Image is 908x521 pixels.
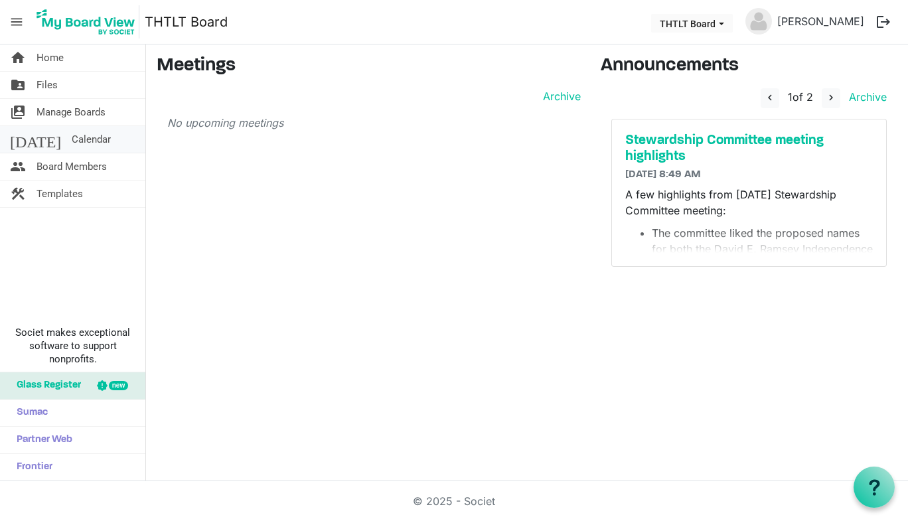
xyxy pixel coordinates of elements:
span: of 2 [788,90,813,104]
img: My Board View Logo [33,5,139,38]
a: Archive [844,90,887,104]
span: Calendar [72,126,111,153]
a: [PERSON_NAME] [772,8,870,35]
span: [DATE] [10,126,61,153]
h3: Announcements [601,55,898,78]
a: My Board View Logo [33,5,145,38]
span: Home [37,44,64,71]
button: logout [870,8,897,36]
span: navigate_next [825,92,837,104]
img: no-profile-picture.svg [745,8,772,35]
span: Files [37,72,58,98]
span: Sumac [10,400,48,426]
a: Archive [538,88,581,104]
button: THTLT Board dropdownbutton [651,14,733,33]
span: folder_shared [10,72,26,98]
span: menu [4,9,29,35]
span: Societ makes exceptional software to support nonprofits. [6,326,139,366]
span: [DATE] 8:49 AM [625,169,701,180]
span: navigate_before [764,92,776,104]
span: switch_account [10,99,26,125]
span: Partner Web [10,427,72,453]
button: navigate_before [761,88,779,108]
a: Stewardship Committee meeting highlights [625,133,873,165]
span: Glass Register [10,372,81,399]
span: Board Members [37,153,107,180]
span: Frontier [10,454,52,481]
h3: Meetings [157,55,581,78]
span: Manage Boards [37,99,106,125]
a: THTLT Board [145,9,228,35]
div: new [109,381,128,390]
span: home [10,44,26,71]
p: A few highlights from [DATE] Stewardship Committee meeting: [625,186,873,218]
span: Templates [37,181,83,207]
span: people [10,153,26,180]
li: The committee liked the proposed names for both the David E. Ramsey Independence River PCA and th... [652,225,873,305]
button: navigate_next [822,88,840,108]
p: No upcoming meetings [167,115,581,131]
a: © 2025 - Societ [413,494,495,508]
span: 1 [788,90,793,104]
span: construction [10,181,26,207]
